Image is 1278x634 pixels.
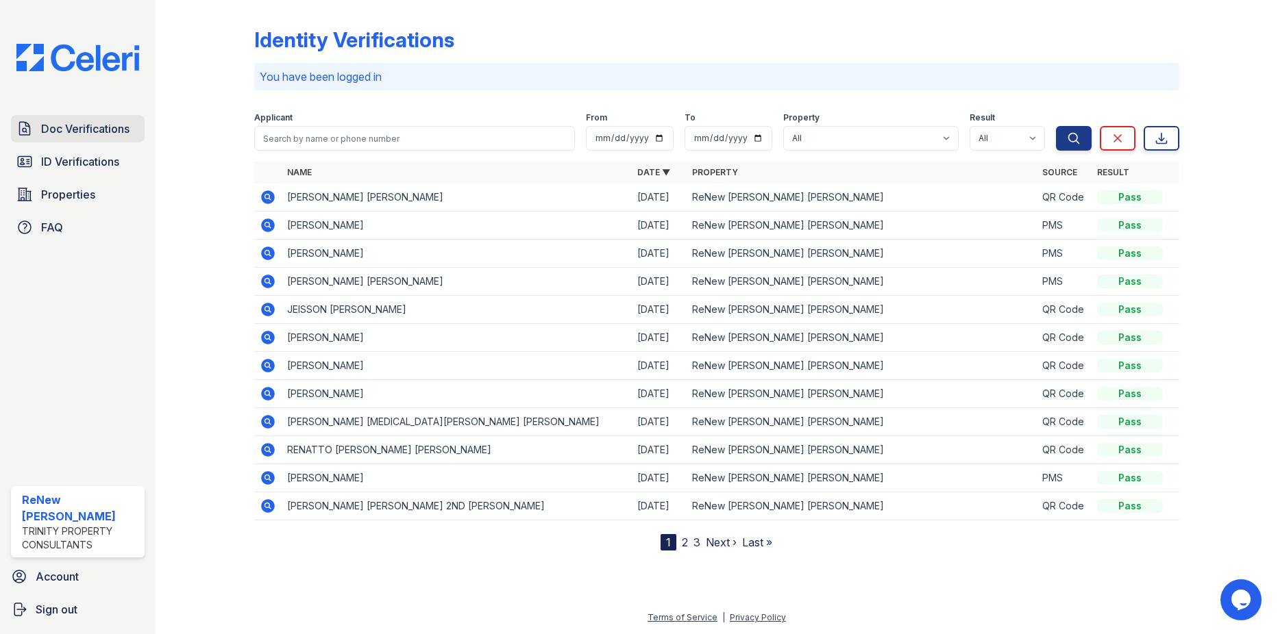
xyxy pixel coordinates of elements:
td: QR Code [1037,380,1092,408]
div: Pass [1097,471,1163,485]
img: CE_Logo_Blue-a8612792a0a2168367f1c8372b55b34899dd931a85d93a1a3d3e32e68fde9ad4.png [5,44,150,71]
td: QR Code [1037,408,1092,436]
td: QR Code [1037,436,1092,464]
td: [PERSON_NAME] [PERSON_NAME] [282,268,632,296]
td: [DATE] [632,268,687,296]
label: Property [783,112,820,123]
td: [PERSON_NAME] [282,240,632,268]
a: Sign out [5,596,150,623]
span: Account [36,568,79,585]
div: Identity Verifications [254,27,454,52]
td: [DATE] [632,436,687,464]
a: Property [692,167,738,177]
td: ReNew [PERSON_NAME] [PERSON_NAME] [687,268,1037,296]
td: [DATE] [632,296,687,324]
span: Sign out [36,601,77,618]
td: ReNew [PERSON_NAME] [PERSON_NAME] [687,408,1037,436]
label: From [586,112,607,123]
iframe: chat widget [1220,579,1264,620]
span: FAQ [41,219,63,236]
td: [DATE] [632,324,687,352]
a: Properties [11,181,145,208]
td: [PERSON_NAME] [282,212,632,240]
td: RENATTO [PERSON_NAME] [PERSON_NAME] [282,436,632,464]
td: [DATE] [632,492,687,520]
td: ReNew [PERSON_NAME] [PERSON_NAME] [687,436,1037,464]
td: ReNew [PERSON_NAME] [PERSON_NAME] [687,324,1037,352]
div: Pass [1097,275,1163,288]
a: Name [287,167,312,177]
td: [PERSON_NAME] [PERSON_NAME] 2ND [PERSON_NAME] [282,492,632,520]
a: Last » [742,535,772,549]
td: ReNew [PERSON_NAME] [PERSON_NAME] [687,240,1037,268]
td: PMS [1037,268,1092,296]
div: Pass [1097,303,1163,316]
td: ReNew [PERSON_NAME] [PERSON_NAME] [687,380,1037,408]
div: Pass [1097,218,1163,232]
div: ReNew [PERSON_NAME] [22,492,139,524]
span: ID Verifications [41,153,119,170]
td: ReNew [PERSON_NAME] [PERSON_NAME] [687,296,1037,324]
div: Pass [1097,387,1163,401]
td: [PERSON_NAME] [282,324,632,352]
td: ReNew [PERSON_NAME] [PERSON_NAME] [687,464,1037,492]
td: [DATE] [632,352,687,380]
a: Next › [706,535,737,549]
span: Properties [41,186,95,203]
td: [DATE] [632,183,687,212]
label: Applicant [254,112,293,123]
div: Pass [1097,443,1163,457]
a: ID Verifications [11,148,145,175]
div: Pass [1097,415,1163,429]
td: PMS [1037,464,1092,492]
td: JEISSON [PERSON_NAME] [282,296,632,324]
td: [PERSON_NAME] [MEDICAL_DATA][PERSON_NAME] [PERSON_NAME] [282,408,632,436]
div: Trinity Property Consultants [22,524,139,552]
td: QR Code [1037,352,1092,380]
td: [DATE] [632,464,687,492]
div: 1 [661,534,676,550]
a: Terms of Service [648,612,717,622]
label: To [685,112,696,123]
label: Result [970,112,995,123]
a: Account [5,563,150,590]
div: | [722,612,725,622]
td: [DATE] [632,408,687,436]
div: Pass [1097,331,1163,344]
span: Doc Verifications [41,121,130,137]
td: [PERSON_NAME] [282,352,632,380]
a: 2 [682,535,688,549]
td: PMS [1037,240,1092,268]
td: ReNew [PERSON_NAME] [PERSON_NAME] [687,183,1037,212]
td: [DATE] [632,240,687,268]
td: ReNew [PERSON_NAME] [PERSON_NAME] [687,352,1037,380]
td: [DATE] [632,212,687,240]
td: QR Code [1037,324,1092,352]
td: ReNew [PERSON_NAME] [PERSON_NAME] [687,212,1037,240]
td: [PERSON_NAME] [282,380,632,408]
td: QR Code [1037,492,1092,520]
td: QR Code [1037,183,1092,212]
td: [PERSON_NAME] [282,464,632,492]
p: You have been logged in [260,68,1173,85]
a: Date ▼ [637,167,670,177]
td: [PERSON_NAME] [PERSON_NAME] [282,183,632,212]
div: Pass [1097,499,1163,513]
a: Source [1042,167,1077,177]
a: FAQ [11,214,145,241]
a: 3 [693,535,700,549]
a: Result [1097,167,1129,177]
td: PMS [1037,212,1092,240]
td: ReNew [PERSON_NAME] [PERSON_NAME] [687,492,1037,520]
div: Pass [1097,359,1163,372]
a: Privacy Policy [730,612,786,622]
a: Doc Verifications [11,115,145,142]
div: Pass [1097,190,1163,204]
input: Search by name or phone number [254,126,574,151]
td: QR Code [1037,296,1092,324]
td: [DATE] [632,380,687,408]
div: Pass [1097,246,1163,260]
